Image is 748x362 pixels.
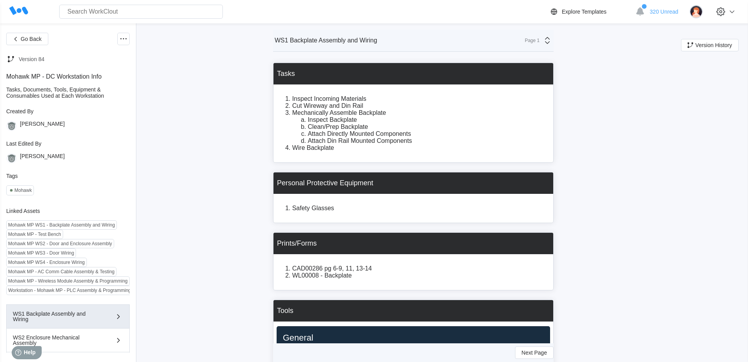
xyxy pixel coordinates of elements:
div: Mohawk [14,188,32,193]
span: Next Page [522,350,547,355]
span: Cut Wireway and Din Rail [292,102,363,109]
div: Personal Protective Equipment [277,179,373,187]
li: CAD00286 pg 6-9, 11, 13-14 [292,265,550,272]
div: Tools [277,307,293,315]
div: Mohawk MP WS3 - Door Wiring [8,250,74,256]
div: Tags [6,173,130,179]
img: gorilla.png [6,153,17,163]
div: [PERSON_NAME] [20,153,65,163]
li: Inspect Incoming Materials [292,95,550,102]
li: WL00008 - Backplate [292,272,550,279]
div: Mohawk MP WS4 - Enclosure Wiring [8,260,85,265]
div: Linked Assets [6,208,130,214]
div: Created By [6,108,130,114]
div: Prints/Forms [277,239,317,248]
button: WS1 Backplate Assembly and Wiring [6,304,130,329]
li: Attach Din Rail Mounted Components [308,137,550,144]
div: WS1 Backplate Assembly and Wiring [275,37,377,44]
div: Workstation - Mohawk MP - PLC Assembly & Programming [8,288,131,293]
div: Mohawk MP - DC Workstation Info [6,73,130,80]
img: gorilla.png [6,121,17,131]
input: Search WorkClout [59,5,223,19]
div: Tasks [277,70,295,78]
div: Tasks, Documents, Tools, Equipment & Consumables Used at Each Workstation [6,86,130,99]
div: Mohawk MP - Wireless Module Assembly & Programming [8,278,128,284]
div: Mohawk MP - AC Comm Cable Assembly & Testing [8,269,115,274]
span: Safety Glasses [292,205,334,211]
div: WS2 Enclosure Mechanical Assembly [13,335,101,346]
li: Clean/Prep Backplate [308,123,550,130]
button: Go Back [6,33,48,45]
li: Attach Directly Mounted Components [308,130,550,137]
li: Wire Backplate [292,144,550,151]
div: Mohawk MP - Test Bench [8,232,61,237]
h2: General [280,332,547,343]
div: Explore Templates [562,9,607,15]
a: Explore Templates [549,7,632,16]
div: Page 1 [520,38,540,43]
span: Version History [695,42,732,48]
button: Version History [681,39,739,51]
li: Inspect Backplate [308,116,550,123]
div: Version 84 [19,56,44,62]
div: Last Edited By [6,141,130,147]
div: Mohawk MP WS2 - Door and Enclosure Assembly [8,241,112,246]
button: WS2 Enclosure Mechanical Assembly [6,329,130,352]
span: 320 Unread [650,9,678,15]
div: WS1 Backplate Assembly and Wiring [13,311,101,322]
span: Go Back [21,36,42,42]
button: Next Page [515,346,554,359]
img: user-2.png [690,5,703,18]
div: [PERSON_NAME] [20,121,65,131]
div: Mohawk MP WS1 - Backplate Assembly and Wiring [8,222,115,228]
li: Mechanically Assemble Backplate [292,109,550,116]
